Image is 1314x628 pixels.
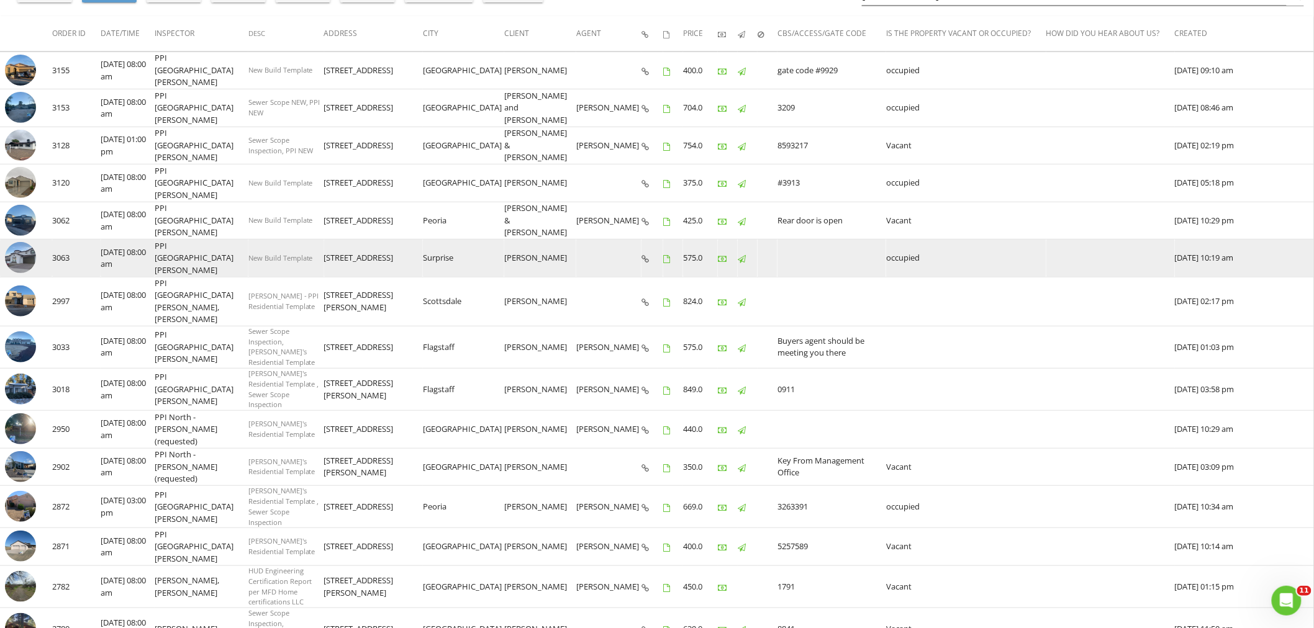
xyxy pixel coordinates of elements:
td: [PERSON_NAME] [504,565,576,608]
td: 575.0 [683,326,718,368]
td: [PERSON_NAME] [504,164,576,202]
td: [STREET_ADDRESS] [324,240,424,277]
td: [PERSON_NAME] [576,486,641,528]
td: [STREET_ADDRESS] [324,411,424,449]
td: PPI [GEOGRAPHIC_DATA][PERSON_NAME] [155,202,248,240]
span: New Build Template [248,65,313,74]
td: 2950 [52,411,101,449]
img: cover.jpg [5,491,36,522]
td: [DATE] 03:09 pm [1175,448,1314,486]
td: [PERSON_NAME] [576,369,641,411]
img: cover.jpg [5,413,36,444]
img: cover.jpg [5,374,36,405]
td: [GEOGRAPHIC_DATA] [423,411,504,449]
span: [PERSON_NAME] - PPI Residential Template [248,291,319,311]
td: 704.0 [683,89,718,127]
td: [PERSON_NAME] [504,411,576,449]
td: occupied [886,52,1046,89]
span: How did you hear about us? [1046,28,1160,38]
td: 2902 [52,448,101,486]
span: [PERSON_NAME]'s Residential Template [248,536,315,556]
span: Client [504,28,529,38]
td: PPI [GEOGRAPHIC_DATA][PERSON_NAME] [155,369,248,411]
td: [DATE] 09:10 am [1175,52,1314,89]
td: [GEOGRAPHIC_DATA] [423,448,504,486]
td: PPI [GEOGRAPHIC_DATA][PERSON_NAME] [155,486,248,528]
span: City [423,28,438,38]
img: cover.jpg [5,331,36,362]
td: [DATE] 08:00 am [101,528,155,566]
td: 1791 [777,565,886,608]
th: Agreements signed: Not sorted. [663,16,683,51]
td: Rear door is open [777,202,886,240]
td: [DATE] 08:00 am [101,277,155,326]
span: [PERSON_NAME]'s Residential Template [248,419,315,439]
td: PPI North - [PERSON_NAME] (requested) [155,448,248,486]
td: Key From Management Office [777,448,886,486]
td: 400.0 [683,52,718,89]
td: 3263391 [777,486,886,528]
td: [PERSON_NAME] [576,565,641,608]
th: Order ID: Not sorted. [52,16,101,51]
td: PPI [GEOGRAPHIC_DATA][PERSON_NAME] [155,326,248,368]
span: Agent [576,28,601,38]
th: Client: Not sorted. [504,16,576,51]
th: CBS/Access/Gate Code: Not sorted. [777,16,886,51]
td: [GEOGRAPHIC_DATA] [423,52,504,89]
td: [PERSON_NAME] [504,448,576,486]
img: streetview [5,571,36,602]
td: Vacant [886,565,1046,608]
td: [STREET_ADDRESS] [324,127,424,164]
td: [PERSON_NAME] and [PERSON_NAME] [504,89,576,127]
img: cover.jpg [5,130,36,161]
img: cover.jpg [5,285,36,316]
td: [DATE] 05:18 pm [1175,164,1314,202]
td: [STREET_ADDRESS] [324,486,424,528]
span: Inspector [155,28,194,38]
td: [STREET_ADDRESS][PERSON_NAME] [324,277,424,326]
td: [DATE] 03:00 pm [101,486,155,528]
span: Sewer Scope Inspection, PPI NEW [248,135,313,155]
span: Created [1175,28,1208,38]
td: 3063 [52,240,101,277]
span: [PERSON_NAME]'s Residential Template , Sewer Scope Inspection [248,369,319,409]
td: Vacant [886,202,1046,240]
td: [DATE] 08:00 am [101,89,155,127]
th: Desc: Not sorted. [248,16,324,51]
th: Is the property vacant or occupied?: Not sorted. [886,16,1046,51]
td: 2782 [52,565,101,608]
td: [STREET_ADDRESS][PERSON_NAME] [324,565,424,608]
td: 824.0 [683,277,718,326]
td: [STREET_ADDRESS][PERSON_NAME] [324,448,424,486]
td: 3153 [52,89,101,127]
td: PPI [GEOGRAPHIC_DATA][PERSON_NAME] [155,52,248,89]
td: Flagstaff [423,369,504,411]
td: [STREET_ADDRESS] [324,89,424,127]
td: [DATE] 10:29 pm [1175,202,1314,240]
td: [PERSON_NAME] [504,240,576,277]
td: [DATE] 10:34 am [1175,486,1314,528]
td: [STREET_ADDRESS] [324,52,424,89]
span: New Build Template [248,215,313,225]
td: [PERSON_NAME] [504,277,576,326]
td: [PERSON_NAME], [PERSON_NAME] [155,565,248,608]
td: 5257589 [777,528,886,566]
td: [DATE] 08:00 am [101,164,155,202]
td: [DATE] 10:19 am [1175,240,1314,277]
th: Canceled: Not sorted. [758,16,777,51]
td: 3033 [52,326,101,368]
td: PPI North - [PERSON_NAME] (requested) [155,411,248,449]
td: [DATE] 10:14 am [1175,528,1314,566]
td: 400.0 [683,528,718,566]
td: 2872 [52,486,101,528]
iframe: Intercom live chat [1272,586,1302,616]
td: 350.0 [683,448,718,486]
td: [GEOGRAPHIC_DATA] [423,565,504,608]
td: [PERSON_NAME] [576,127,641,164]
span: CBS/Access/Gate Code [777,28,866,38]
td: [GEOGRAPHIC_DATA] [423,127,504,164]
th: Published: Not sorted. [738,16,758,51]
span: 11 [1297,586,1312,596]
td: Peoria [423,486,504,528]
span: Order ID [52,28,86,38]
